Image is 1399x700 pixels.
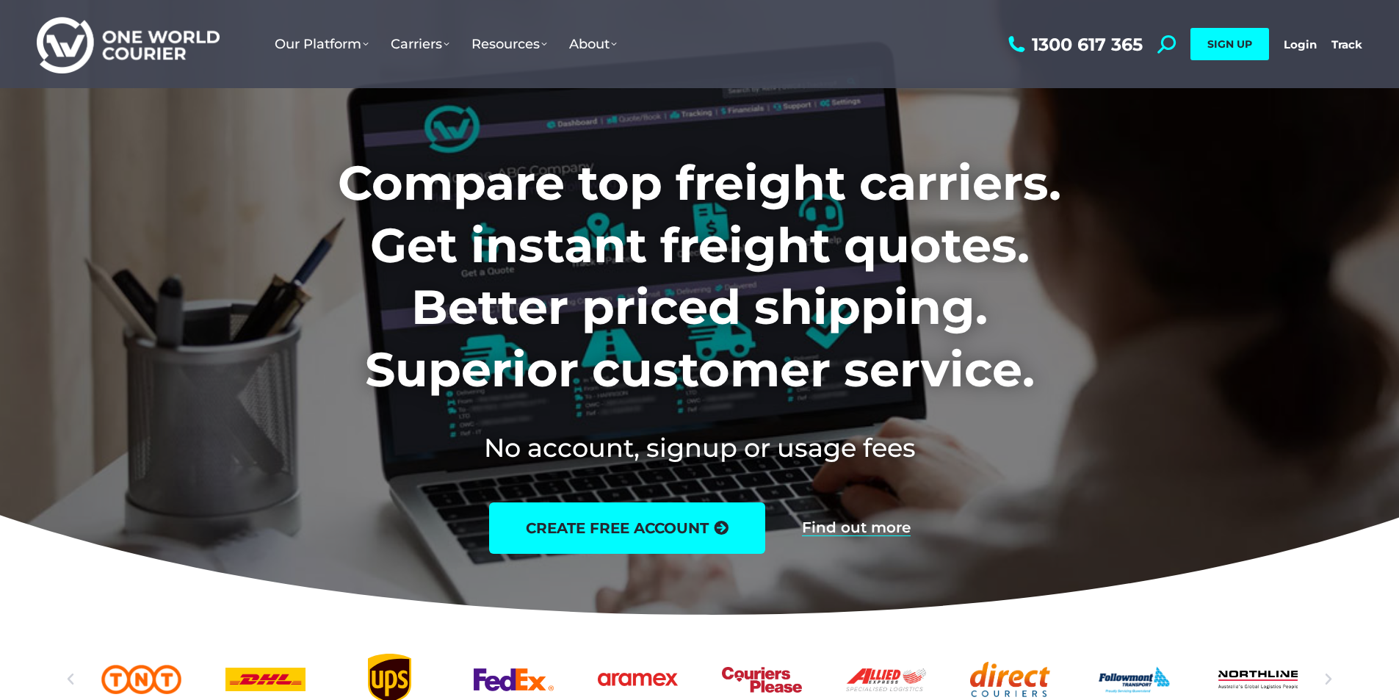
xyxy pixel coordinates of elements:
a: SIGN UP [1190,28,1269,60]
a: 1300 617 365 [1005,35,1143,54]
img: One World Courier [37,15,220,74]
a: Carriers [380,21,460,67]
span: About [569,36,617,52]
h1: Compare top freight carriers. Get instant freight quotes. Better priced shipping. Superior custom... [241,152,1158,400]
a: Find out more [802,520,911,536]
h2: No account, signup or usage fees [241,430,1158,466]
span: SIGN UP [1207,37,1252,51]
a: Track [1331,37,1362,51]
a: About [558,21,628,67]
span: Our Platform [275,36,369,52]
a: Login [1284,37,1317,51]
a: Our Platform [264,21,380,67]
a: Resources [460,21,558,67]
a: create free account [489,502,765,554]
span: Resources [471,36,547,52]
span: Carriers [391,36,449,52]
